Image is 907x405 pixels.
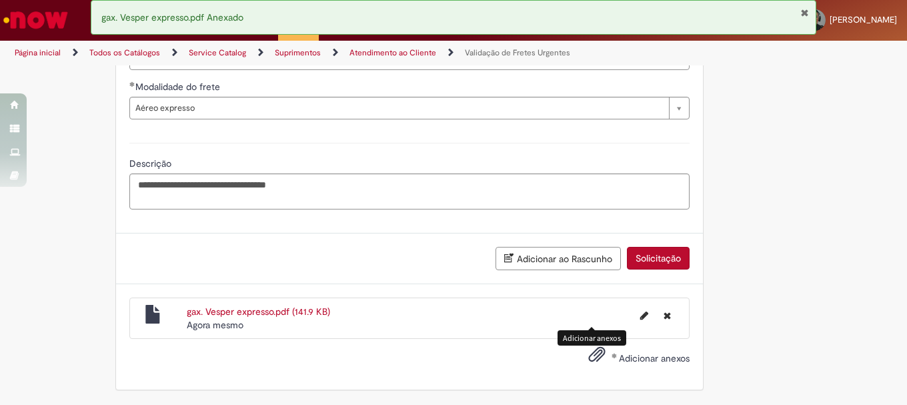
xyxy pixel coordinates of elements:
span: Descrição [129,157,174,169]
span: Adicionar anexos [619,352,690,364]
a: gax. Vesper expresso.pdf (141.9 KB) [187,306,330,318]
span: gax. Vesper expresso.pdf Anexado [101,11,243,23]
button: Adicionar ao Rascunho [496,247,621,270]
ul: Trilhas de página [10,41,595,65]
a: Validação de Fretes Urgentes [465,47,570,58]
span: Agora mesmo [187,319,243,331]
span: Aéreo expresso [135,97,662,119]
a: Todos os Catálogos [89,47,160,58]
div: Adicionar anexos [558,330,626,346]
img: ServiceNow [1,7,70,33]
button: Excluir gax. Vesper expresso.pdf [656,305,679,326]
button: Solicitação [627,247,690,270]
span: [PERSON_NAME] [830,14,897,25]
textarea: Descrição [129,173,690,210]
a: Página inicial [15,47,61,58]
span: Obrigatório Preenchido [129,81,135,87]
a: Suprimentos [275,47,321,58]
button: Editar nome de arquivo gax. Vesper expresso.pdf [632,305,656,326]
a: Atendimento ao Cliente [349,47,436,58]
span: Modalidade do frete [135,81,223,93]
a: Service Catalog [189,47,246,58]
button: Fechar Notificação [800,7,809,18]
button: Adicionar anexos [585,342,609,373]
time: 27/08/2025 17:57:22 [187,319,243,331]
